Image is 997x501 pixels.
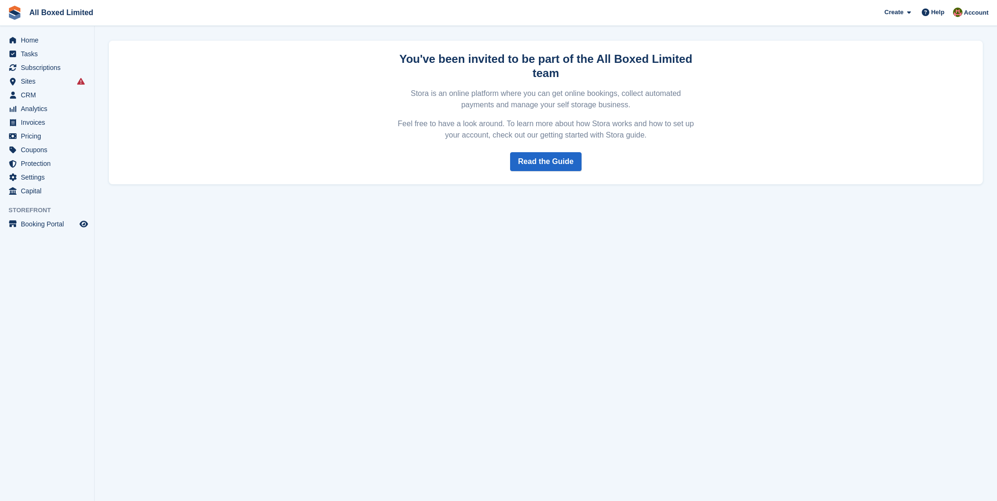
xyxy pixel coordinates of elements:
a: menu [5,47,89,60]
span: Account [964,8,988,17]
a: menu [5,217,89,231]
span: Sites [21,75,78,88]
span: Help [931,8,944,17]
a: menu [5,88,89,102]
a: menu [5,61,89,74]
a: menu [5,75,89,88]
span: Settings [21,171,78,184]
a: menu [5,130,89,143]
span: Capital [21,184,78,198]
a: menu [5,116,89,129]
span: CRM [21,88,78,102]
span: Coupons [21,143,78,156]
span: Create [884,8,903,17]
span: Pricing [21,130,78,143]
a: Read the Guide [510,152,582,171]
a: All Boxed Limited [26,5,97,20]
a: menu [5,34,89,47]
p: Stora is an online platform where you can get online bookings, collect automated payments and man... [397,88,696,111]
i: Smart entry sync failures have occurred [77,78,85,85]
a: menu [5,157,89,170]
a: menu [5,143,89,156]
strong: You've been invited to be part of the All Boxed Limited team [399,52,692,79]
span: Analytics [21,102,78,115]
span: Storefront [9,206,94,215]
a: Preview store [78,218,89,230]
span: Home [21,34,78,47]
img: stora-icon-8386f47178a22dfd0bd8f6a31ec36ba5ce8667c1dd55bd0f319d3a0aa187defe.svg [8,6,22,20]
span: Booking Portal [21,217,78,231]
span: Protection [21,157,78,170]
img: Sharon Hawkins [953,8,962,17]
span: Tasks [21,47,78,60]
a: menu [5,171,89,184]
a: menu [5,184,89,198]
span: Invoices [21,116,78,129]
a: menu [5,102,89,115]
span: Subscriptions [21,61,78,74]
p: Feel free to have a look around. To learn more about how Stora works and how to set up your accou... [397,118,696,141]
